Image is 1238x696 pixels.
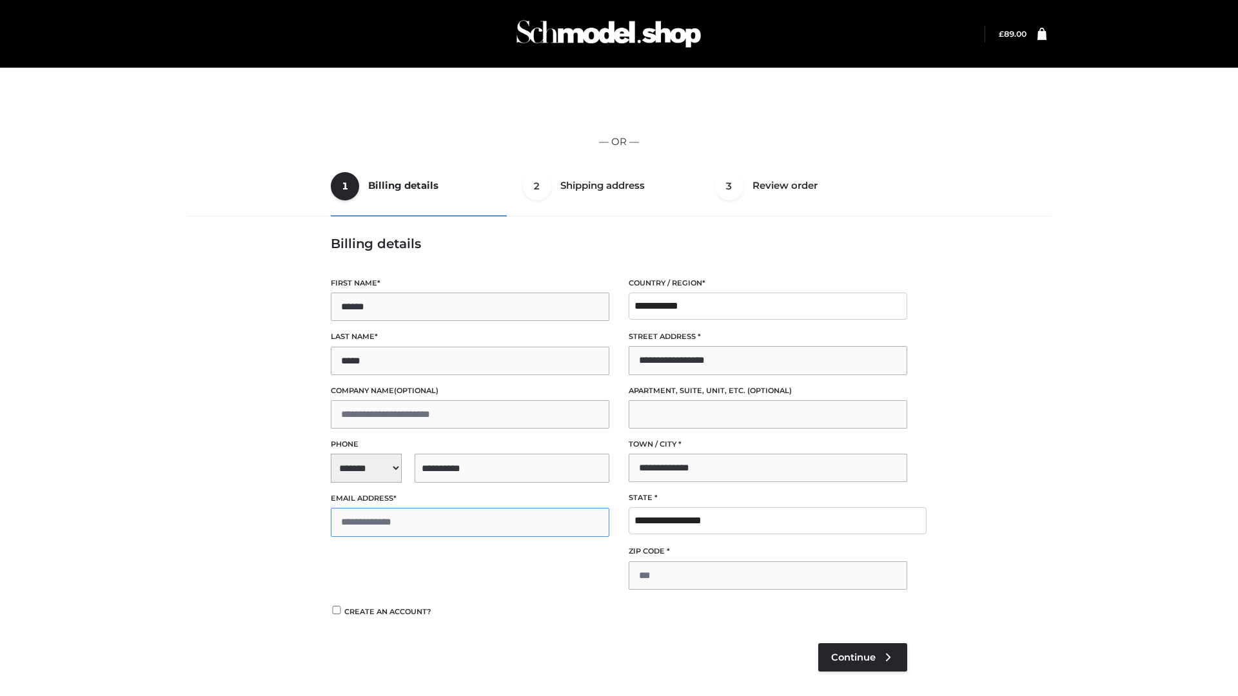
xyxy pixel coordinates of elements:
iframe: Secure express checkout frame [189,85,1049,121]
bdi: 89.00 [999,29,1027,39]
label: ZIP Code [629,545,907,557]
a: Continue [818,643,907,672]
label: State [629,492,907,504]
input: Create an account? [331,606,342,614]
label: Town / City [629,438,907,450]
span: Continue [831,652,876,663]
span: (optional) [394,386,438,395]
label: Country / Region [629,277,907,289]
label: Last name [331,331,609,343]
a: £89.00 [999,29,1027,39]
label: Phone [331,438,609,450]
h3: Billing details [331,236,907,251]
span: £ [999,29,1004,39]
label: Company name [331,385,609,397]
label: First name [331,277,609,289]
span: Create an account? [344,607,431,616]
span: (optional) [747,386,792,395]
label: Street address [629,331,907,343]
label: Apartment, suite, unit, etc. [629,385,907,397]
img: Schmodel Admin 964 [512,8,705,59]
label: Email address [331,492,609,505]
p: — OR — [192,133,1046,150]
